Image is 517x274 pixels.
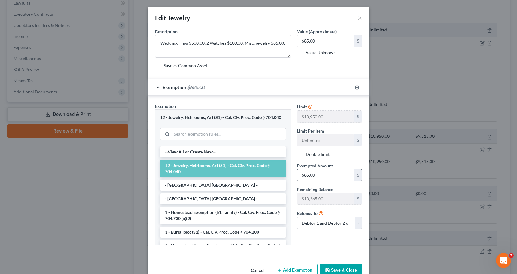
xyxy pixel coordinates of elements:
[160,240,286,257] li: 1 - Homestead Exemption (automatic) - Cal. Civ. Proc. Code § 704.730
[160,207,286,224] li: 1 - Homestead Exemption (S1, family) - Cal. Civ. Proc. Code § 704.730 (a)(2)
[358,14,362,22] button: ×
[160,180,286,191] li: - [GEOGRAPHIC_DATA] [GEOGRAPHIC_DATA] -
[160,115,286,121] div: 12 - Jewelry, Heirlooms, Art (S1) - Cal. Civ. Proc. Code § 704.040
[496,253,511,268] iframe: Intercom live chat
[354,111,362,122] div: $
[297,128,324,134] label: Limit Per Item
[160,146,286,157] li: --View All or Create New--
[297,111,354,122] input: --
[297,193,354,205] input: --
[297,163,333,168] span: Exempted Amount
[354,134,362,146] div: $
[160,227,286,238] li: 1 - Burial plot (S1) - Cal. Civ. Proc. Code § 704.200
[155,104,176,109] span: Exemption
[297,28,337,35] label: Value (Approximate)
[297,134,354,146] input: --
[297,35,354,47] input: 0.00
[509,253,514,258] span: 2
[354,35,362,47] div: $
[354,193,362,205] div: $
[297,169,354,181] input: 0.00
[297,186,333,193] label: Remaining Balance
[306,50,336,56] label: Value Unknown
[297,211,318,216] span: Belongs To
[160,193,286,204] li: - [GEOGRAPHIC_DATA] [GEOGRAPHIC_DATA] -
[162,84,186,90] span: Exemption
[155,29,178,34] span: Description
[164,63,207,69] label: Save as Common Asset
[297,104,307,109] span: Limit
[187,84,205,90] span: $685.00
[155,14,190,22] div: Edit Jewelry
[160,160,286,177] li: 12 - Jewelry, Heirlooms, Art (S1) - Cal. Civ. Proc. Code § 704.040
[354,169,362,181] div: $
[172,128,286,140] input: Search exemption rules...
[306,151,330,157] label: Double limit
